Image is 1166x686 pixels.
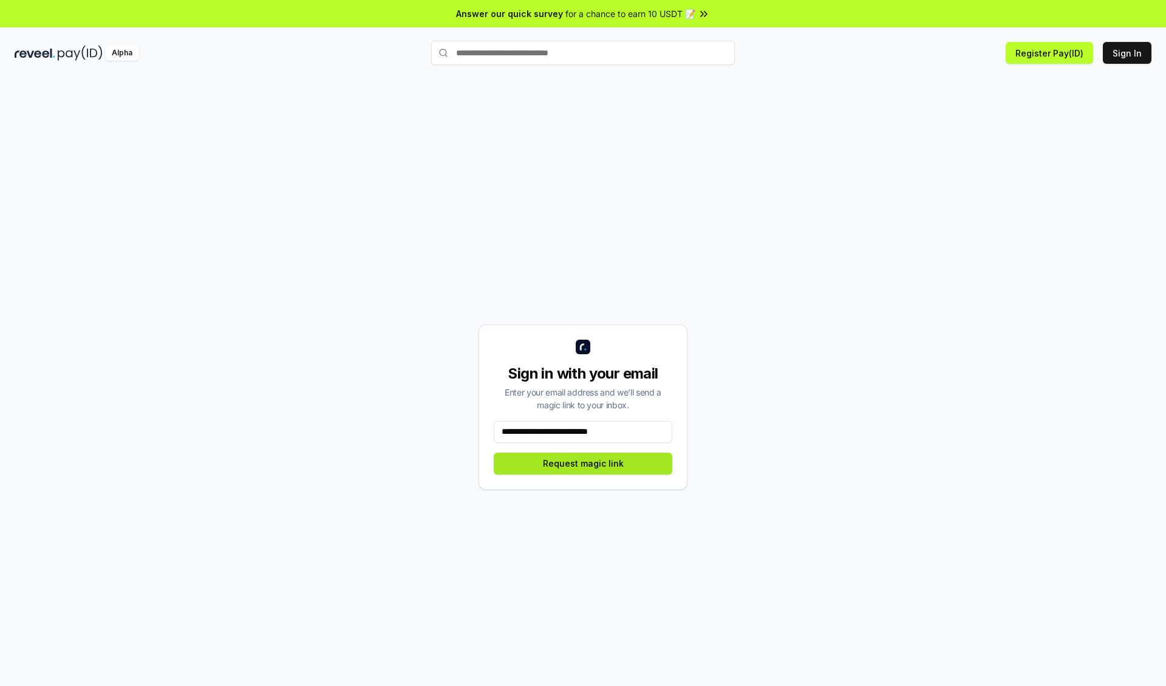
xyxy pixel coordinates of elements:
div: Sign in with your email [494,364,672,383]
span: Answer our quick survey [456,7,563,20]
button: Sign In [1103,42,1151,64]
span: for a chance to earn 10 USDT 📝 [565,7,695,20]
div: Alpha [105,46,139,61]
button: Request magic link [494,453,672,475]
img: logo_small [576,340,590,354]
div: Enter your email address and we’ll send a magic link to your inbox. [494,386,672,411]
img: pay_id [58,46,103,61]
img: reveel_dark [15,46,55,61]
button: Register Pay(ID) [1006,42,1093,64]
